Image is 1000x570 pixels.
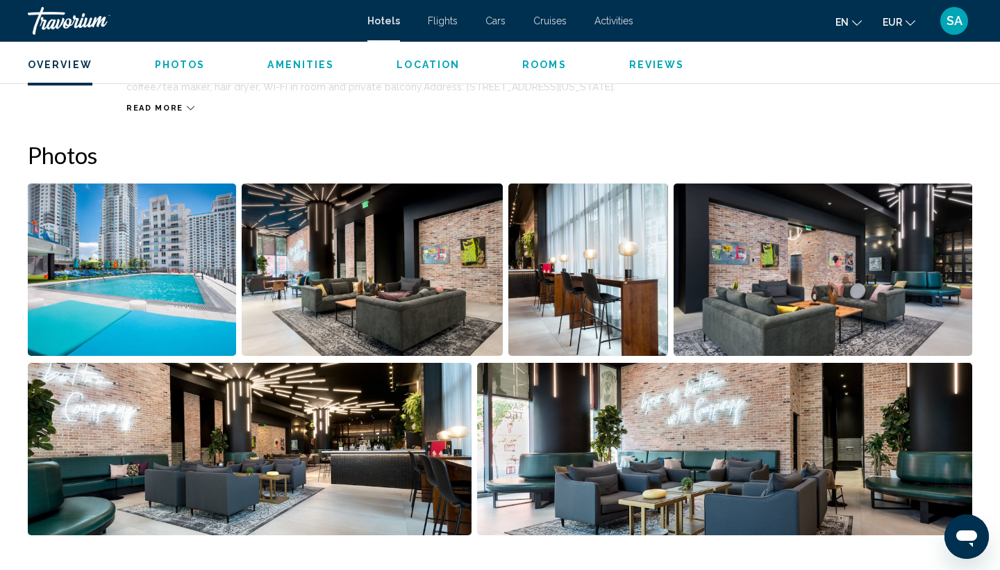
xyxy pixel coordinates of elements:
[522,58,567,71] button: Rooms
[267,59,334,70] span: Amenities
[28,183,236,357] button: Open full-screen image slider
[629,58,685,71] button: Reviews
[883,12,915,32] button: Change currency
[155,59,206,70] span: Photos
[522,59,567,70] span: Rooms
[594,15,633,26] a: Activities
[944,514,989,559] iframe: Bouton de lancement de la fenêtre de messagerie
[936,6,972,35] button: User Menu
[883,17,902,28] span: EUR
[155,58,206,71] button: Photos
[242,183,502,357] button: Open full-screen image slider
[397,59,460,70] span: Location
[267,58,334,71] button: Amenities
[28,59,92,70] span: Overview
[835,17,849,28] span: en
[126,103,194,113] button: Read more
[629,59,685,70] span: Reviews
[947,14,962,28] span: SA
[397,58,460,71] button: Location
[477,362,973,536] button: Open full-screen image slider
[126,104,183,113] span: Read more
[367,15,400,26] a: Hotels
[28,7,353,35] a: Travorium
[28,141,972,169] h2: Photos
[835,12,862,32] button: Change language
[485,15,506,26] a: Cars
[28,58,92,71] button: Overview
[428,15,458,26] a: Flights
[674,183,972,357] button: Open full-screen image slider
[533,15,567,26] a: Cruises
[28,362,472,536] button: Open full-screen image slider
[508,183,668,357] button: Open full-screen image slider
